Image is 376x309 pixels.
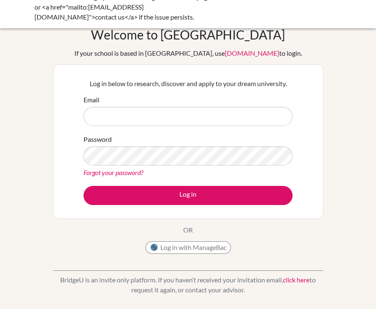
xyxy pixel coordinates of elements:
[74,48,302,58] div: If your school is based in [GEOGRAPHIC_DATA], use to login.
[84,168,143,176] a: Forgot your password?
[53,275,323,295] p: BridgeU is an invite only platform. If you haven’t received your invitation email, to request it ...
[225,49,279,57] a: [DOMAIN_NAME]
[84,79,292,89] p: Log in below to research, discover and apply to your dream university.
[84,95,99,105] label: Email
[183,225,193,235] p: OR
[84,134,112,144] label: Password
[84,186,292,205] button: Log in
[283,276,310,284] a: click here
[145,241,231,254] button: Log in with ManageBac
[91,27,285,42] h1: Welcome to [GEOGRAPHIC_DATA]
